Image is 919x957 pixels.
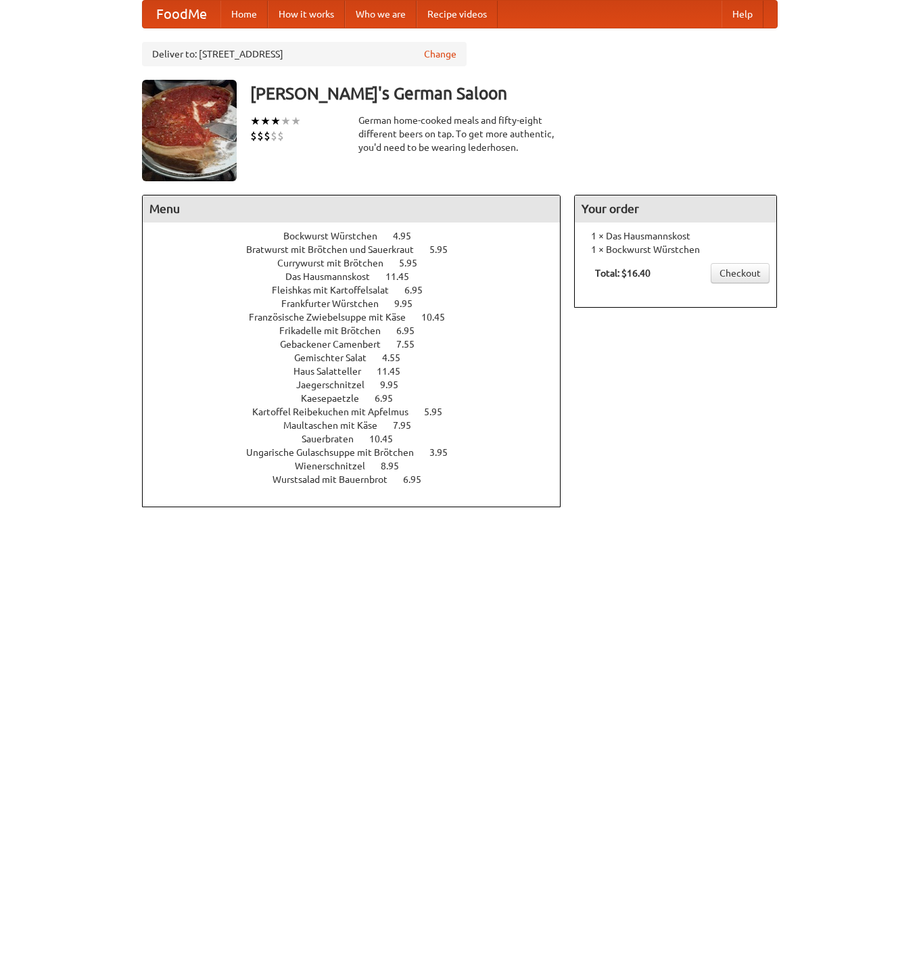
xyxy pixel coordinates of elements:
span: 11.45 [377,366,414,377]
a: Frankfurter Würstchen 9.95 [281,298,438,309]
b: Total: $16.40 [595,268,651,279]
li: $ [257,129,264,143]
li: $ [264,129,270,143]
span: 7.55 [396,339,428,350]
span: Das Hausmannskost [285,271,383,282]
span: 5.95 [429,244,461,255]
a: Kaesepaetzle 6.95 [301,393,418,404]
li: $ [250,129,257,143]
span: 4.55 [382,352,414,363]
a: Change [424,47,456,61]
span: 6.95 [404,285,436,296]
span: 6.95 [375,393,406,404]
a: Bockwurst Würstchen 4.95 [283,231,436,241]
span: 4.95 [393,231,425,241]
div: Deliver to: [STREET_ADDRESS] [142,42,467,66]
span: Frankfurter Würstchen [281,298,392,309]
li: $ [270,129,277,143]
span: Wurstsalad mit Bauernbrot [273,474,401,485]
span: 3.95 [429,447,461,458]
span: Currywurst mit Brötchen [277,258,397,269]
img: angular.jpg [142,80,237,181]
a: Französische Zwiebelsuppe mit Käse 10.45 [249,312,470,323]
a: Recipe videos [417,1,498,28]
a: Home [220,1,268,28]
span: 6.95 [403,474,435,485]
span: Französische Zwiebelsuppe mit Käse [249,312,419,323]
span: 6.95 [396,325,428,336]
li: ★ [281,114,291,129]
a: Ungarische Gulaschsuppe mit Brötchen 3.95 [246,447,473,458]
a: Wienerschnitzel 8.95 [295,461,424,471]
span: Kartoffel Reibekuchen mit Apfelmus [252,406,422,417]
a: Fleishkas mit Kartoffelsalat 6.95 [272,285,448,296]
a: How it works [268,1,345,28]
span: 10.45 [421,312,458,323]
li: $ [277,129,284,143]
a: Currywurst mit Brötchen 5.95 [277,258,442,269]
span: 8.95 [381,461,413,471]
a: Checkout [711,263,770,283]
span: 10.45 [369,434,406,444]
span: Bratwurst mit Brötchen und Sauerkraut [246,244,427,255]
span: Wienerschnitzel [295,461,379,471]
a: Gemischter Salat 4.55 [294,352,425,363]
li: ★ [250,114,260,129]
span: 9.95 [380,379,412,390]
a: Das Hausmannskost 11.45 [285,271,434,282]
li: 1 × Das Hausmannskost [582,229,770,243]
span: 11.45 [385,271,423,282]
a: Frikadelle mit Brötchen 6.95 [279,325,440,336]
a: Kartoffel Reibekuchen mit Apfelmus 5.95 [252,406,467,417]
span: Bockwurst Würstchen [283,231,391,241]
a: FoodMe [143,1,220,28]
a: Jaegerschnitzel 9.95 [296,379,423,390]
a: Sauerbraten 10.45 [302,434,418,444]
span: 9.95 [394,298,426,309]
a: Bratwurst mit Brötchen und Sauerkraut 5.95 [246,244,473,255]
span: Jaegerschnitzel [296,379,378,390]
li: ★ [291,114,301,129]
h4: Your order [575,195,776,223]
span: Sauerbraten [302,434,367,444]
span: Fleishkas mit Kartoffelsalat [272,285,402,296]
span: 5.95 [424,406,456,417]
span: Gemischter Salat [294,352,380,363]
a: Maultaschen mit Käse 7.95 [283,420,436,431]
span: Frikadelle mit Brötchen [279,325,394,336]
li: 1 × Bockwurst Würstchen [582,243,770,256]
li: ★ [260,114,270,129]
h3: [PERSON_NAME]'s German Saloon [250,80,778,107]
div: German home-cooked meals and fifty-eight different beers on tap. To get more authentic, you'd nee... [358,114,561,154]
span: Kaesepaetzle [301,393,373,404]
a: Who we are [345,1,417,28]
span: Maultaschen mit Käse [283,420,391,431]
a: Wurstsalad mit Bauernbrot 6.95 [273,474,446,485]
span: Gebackener Camenbert [280,339,394,350]
span: 7.95 [393,420,425,431]
a: Haus Salatteller 11.45 [293,366,425,377]
li: ★ [270,114,281,129]
span: 5.95 [399,258,431,269]
span: Ungarische Gulaschsuppe mit Brötchen [246,447,427,458]
a: Help [722,1,763,28]
h4: Menu [143,195,561,223]
span: Haus Salatteller [293,366,375,377]
a: Gebackener Camenbert 7.55 [280,339,440,350]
